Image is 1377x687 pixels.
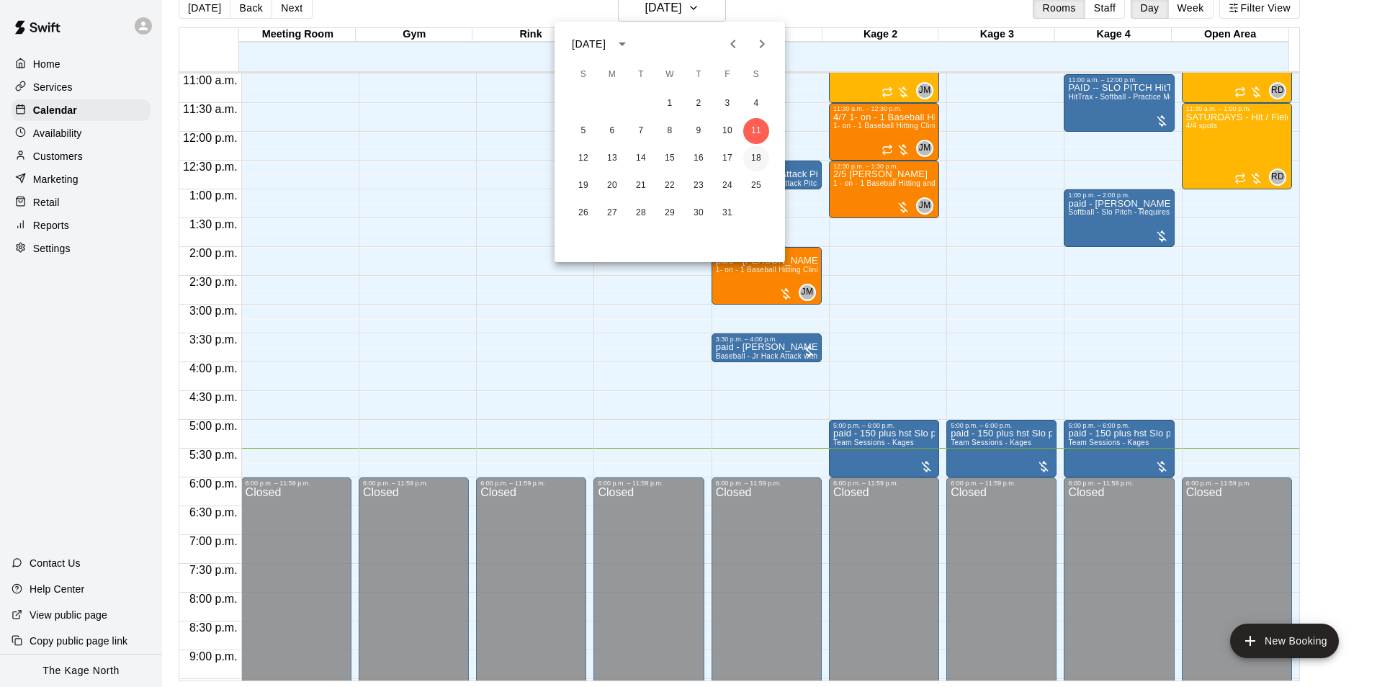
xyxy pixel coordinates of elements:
[686,118,712,144] button: 9
[599,200,625,226] button: 27
[743,173,769,199] button: 25
[743,145,769,171] button: 18
[610,32,634,56] button: calendar view is open, switch to year view
[599,145,625,171] button: 13
[570,173,596,199] button: 19
[686,173,712,199] button: 23
[719,30,748,58] button: Previous month
[599,60,625,89] span: Monday
[686,60,712,89] span: Thursday
[628,200,654,226] button: 28
[570,200,596,226] button: 26
[743,91,769,117] button: 4
[714,91,740,117] button: 3
[657,200,683,226] button: 29
[657,145,683,171] button: 15
[657,173,683,199] button: 22
[743,118,769,144] button: 11
[714,60,740,89] span: Friday
[686,145,712,171] button: 16
[743,60,769,89] span: Saturday
[572,37,606,52] div: [DATE]
[628,118,654,144] button: 7
[570,60,596,89] span: Sunday
[714,200,740,226] button: 31
[748,30,776,58] button: Next month
[599,173,625,199] button: 20
[714,145,740,171] button: 17
[714,173,740,199] button: 24
[714,118,740,144] button: 10
[628,173,654,199] button: 21
[628,145,654,171] button: 14
[628,60,654,89] span: Tuesday
[686,200,712,226] button: 30
[599,118,625,144] button: 6
[570,145,596,171] button: 12
[686,91,712,117] button: 2
[657,118,683,144] button: 8
[570,118,596,144] button: 5
[657,91,683,117] button: 1
[657,60,683,89] span: Wednesday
